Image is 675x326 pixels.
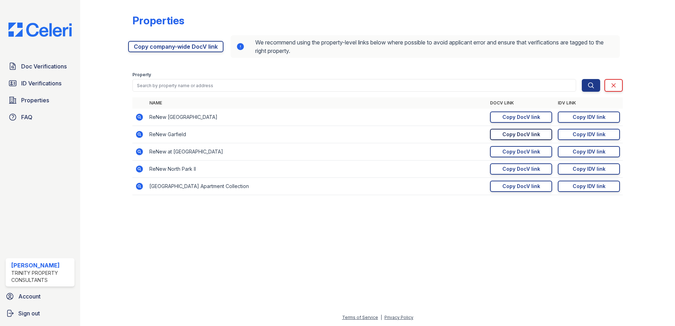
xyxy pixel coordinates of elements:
div: We recommend using the property-level links below where possible to avoid applicant error and ens... [231,35,620,58]
div: Properties [132,14,184,27]
div: Copy DocV link [502,114,540,121]
span: ID Verifications [21,79,61,87]
div: Copy IDV link [573,148,605,155]
a: Terms of Service [342,315,378,320]
a: Doc Verifications [6,59,74,73]
td: ReNew [GEOGRAPHIC_DATA] [147,109,487,126]
td: [GEOGRAPHIC_DATA] Apartment Collection [147,178,487,195]
a: Copy DocV link [490,111,552,123]
span: FAQ [21,113,32,121]
div: Trinity Property Consultants [11,270,72,284]
a: ID Verifications [6,76,74,90]
a: Account [3,289,77,303]
td: ReNew Garfield [147,126,487,143]
span: Properties [21,96,49,104]
div: Copy DocV link [502,131,540,138]
a: Copy IDV link [558,181,620,192]
div: Copy IDV link [573,114,605,121]
a: Copy DocV link [490,129,552,140]
a: Copy company-wide DocV link [128,41,223,52]
a: Properties [6,93,74,107]
td: ReNew North Park II [147,161,487,178]
a: Copy DocV link [490,163,552,175]
div: | [381,315,382,320]
a: Privacy Policy [384,315,413,320]
div: Copy DocV link [502,165,540,173]
th: IDV Link [555,97,623,109]
a: FAQ [6,110,74,124]
div: Copy IDV link [573,183,605,190]
span: Sign out [18,309,40,318]
th: Name [147,97,487,109]
label: Property [132,72,151,78]
a: Copy DocV link [490,181,552,192]
span: Account [18,292,41,301]
a: Copy IDV link [558,111,620,123]
a: Copy IDV link [558,163,620,175]
td: ReNew at [GEOGRAPHIC_DATA] [147,143,487,161]
img: CE_Logo_Blue-a8612792a0a2168367f1c8372b55b34899dd931a85d93a1a3d3e32e68fde9ad4.png [3,23,77,37]
div: Copy IDV link [573,131,605,138]
input: Search by property name or address [132,79,576,92]
div: Copy DocV link [502,148,540,155]
div: Copy IDV link [573,165,605,173]
span: Doc Verifications [21,62,67,71]
th: DocV Link [487,97,555,109]
a: Sign out [3,306,77,320]
div: Copy DocV link [502,183,540,190]
a: Copy IDV link [558,146,620,157]
a: Copy IDV link [558,129,620,140]
a: Copy DocV link [490,146,552,157]
div: [PERSON_NAME] [11,261,72,270]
